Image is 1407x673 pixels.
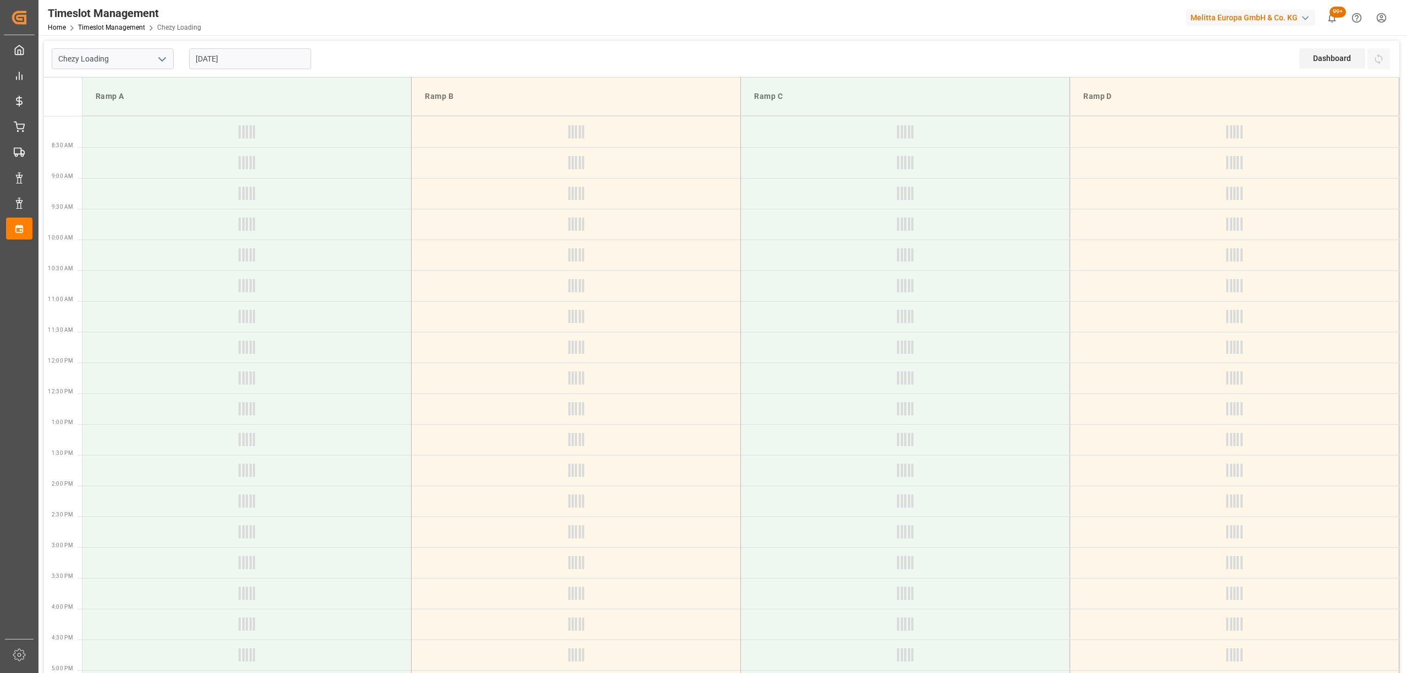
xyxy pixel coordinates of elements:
span: 11:00 AM [48,296,73,302]
span: 9:00 AM [52,173,73,179]
span: 12:00 PM [48,358,73,364]
span: 2:00 PM [52,481,73,487]
div: Melitta Europa GmbH & Co. KG [1186,10,1315,26]
span: 2:30 PM [52,511,73,518]
input: Type to search/select [52,48,174,69]
span: 1:30 PM [52,450,73,456]
span: 12:30 PM [48,388,73,394]
button: open menu [153,51,170,68]
button: show 111 new notifications [1320,5,1344,30]
button: Melitta Europa GmbH & Co. KG [1186,7,1320,28]
span: 99+ [1330,7,1346,18]
span: 3:00 PM [52,542,73,548]
div: Timeslot Management [48,5,201,21]
span: 4:00 PM [52,604,73,610]
div: Ramp B [420,86,732,107]
span: 10:00 AM [48,235,73,241]
div: Ramp A [91,86,402,107]
a: Home [48,24,66,31]
span: 5:00 PM [52,665,73,671]
div: Dashboard [1299,48,1365,69]
div: Ramp D [1079,86,1390,107]
span: 9:30 AM [52,204,73,210]
span: 11:30 AM [48,327,73,333]
button: Help Center [1344,5,1369,30]
input: DD-MM-YYYY [189,48,311,69]
a: Timeslot Management [78,24,145,31]
span: 3:30 PM [52,573,73,579]
span: 8:30 AM [52,142,73,148]
div: Ramp C [750,86,1061,107]
span: 10:30 AM [48,265,73,271]
span: 4:30 PM [52,635,73,641]
span: 1:00 PM [52,419,73,425]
